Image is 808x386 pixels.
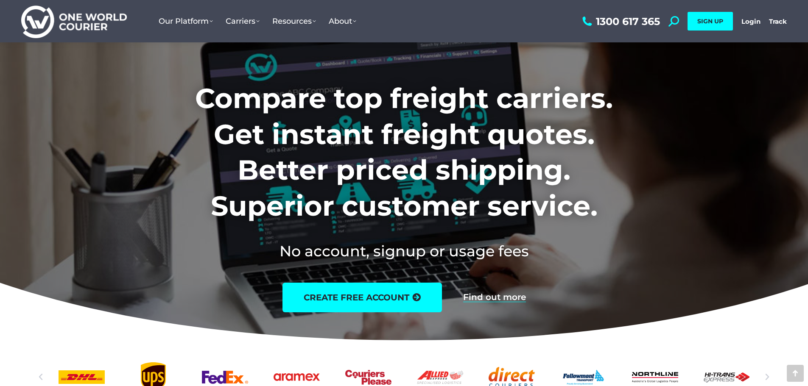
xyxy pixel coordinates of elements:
a: Find out more [463,293,526,302]
a: Track [769,17,787,25]
span: Carriers [226,17,260,26]
a: About [322,8,363,34]
a: Carriers [219,8,266,34]
img: One World Courier [21,4,127,39]
a: 1300 617 365 [580,16,660,27]
a: Login [741,17,760,25]
span: Our Platform [159,17,213,26]
h1: Compare top freight carriers. Get instant freight quotes. Better priced shipping. Superior custom... [139,81,669,224]
a: SIGN UP [688,12,733,31]
a: Resources [266,8,322,34]
h2: No account, signup or usage fees [139,241,669,261]
a: Our Platform [152,8,219,34]
span: Resources [272,17,316,26]
a: create free account [282,283,442,312]
span: SIGN UP [697,17,723,25]
span: About [329,17,356,26]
